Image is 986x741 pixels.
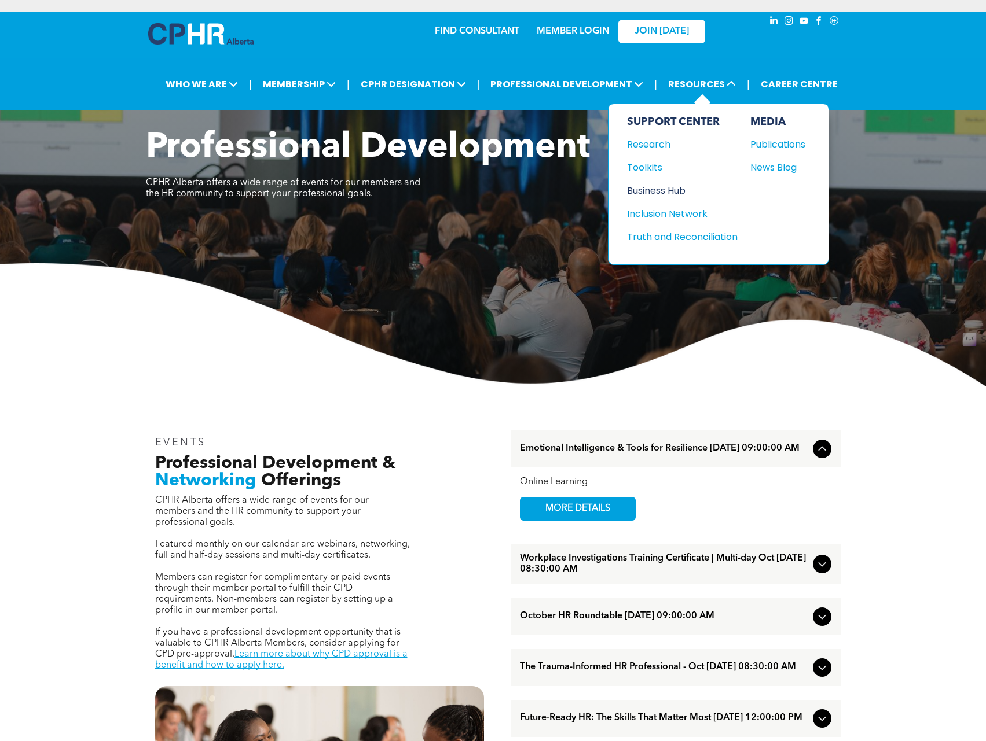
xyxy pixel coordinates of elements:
div: Toolkits [627,160,727,175]
div: Research [627,137,727,152]
li: | [477,72,480,96]
a: Publications [750,137,805,152]
li: | [249,72,252,96]
span: Offerings [261,472,341,489]
span: Workplace Investigations Training Certificate | Multi-day Oct [DATE] 08:30:00 AM [520,553,808,575]
span: PROFESSIONAL DEVELOPMENT [487,73,647,95]
a: Research [627,137,738,152]
a: MORE DETAILS [520,497,636,521]
a: Learn more about why CPD approval is a benefit and how to apply here. [155,650,408,670]
span: If you have a professional development opportunity that is valuable to CPHR Alberta Members, cons... [155,628,401,659]
li: | [747,72,750,96]
span: EVENTS [155,437,207,448]
div: Online Learning [520,477,831,488]
img: A blue and white logo for cp alberta [148,23,254,45]
a: Truth and Reconciliation [627,230,738,244]
a: instagram [783,14,796,30]
a: CAREER CENTRE [757,73,841,95]
a: JOIN [DATE] [618,20,705,43]
span: WHO WE ARE [162,73,241,95]
span: Featured monthly on our calendar are webinars, networking, full and half-day sessions and multi-d... [155,540,410,560]
span: CPHR Alberta offers a wide range of events for our members and the HR community to support your p... [155,496,369,527]
div: Business Hub [627,183,727,198]
li: | [654,72,657,96]
span: Members can register for complimentary or paid events through their member portal to fulfill thei... [155,573,393,615]
a: youtube [798,14,811,30]
a: News Blog [750,160,805,175]
div: SUPPORT CENTER [627,116,738,128]
li: | [347,72,350,96]
span: RESOURCES [665,73,739,95]
a: linkedin [768,14,780,30]
a: Inclusion Network [627,207,738,221]
span: Professional Development & [155,455,395,472]
span: October HR Roundtable [DATE] 09:00:00 AM [520,611,808,622]
a: Business Hub [627,183,738,198]
span: The Trauma-Informed HR Professional - Oct [DATE] 08:30:00 AM [520,662,808,673]
span: CPHR Alberta offers a wide range of events for our members and the HR community to support your p... [146,178,420,198]
a: FIND CONSULTANT [435,27,519,36]
span: JOIN [DATE] [635,26,689,37]
div: Publications [750,137,800,152]
a: Toolkits [627,160,738,175]
span: MORE DETAILS [532,497,624,520]
span: MEMBERSHIP [259,73,339,95]
a: MEMBER LOGIN [537,27,609,36]
div: MEDIA [750,116,805,128]
a: facebook [813,14,826,30]
div: Inclusion Network [627,207,727,221]
span: Emotional Intelligence & Tools for Resilience [DATE] 09:00:00 AM [520,443,808,454]
div: Truth and Reconciliation [627,230,727,244]
a: Social network [828,14,841,30]
span: Networking [155,472,256,489]
span: CPHR DESIGNATION [357,73,470,95]
span: Professional Development [146,131,590,165]
span: Future-Ready HR: The Skills That Matter Most [DATE] 12:00:00 PM [520,713,808,724]
div: News Blog [750,160,800,175]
